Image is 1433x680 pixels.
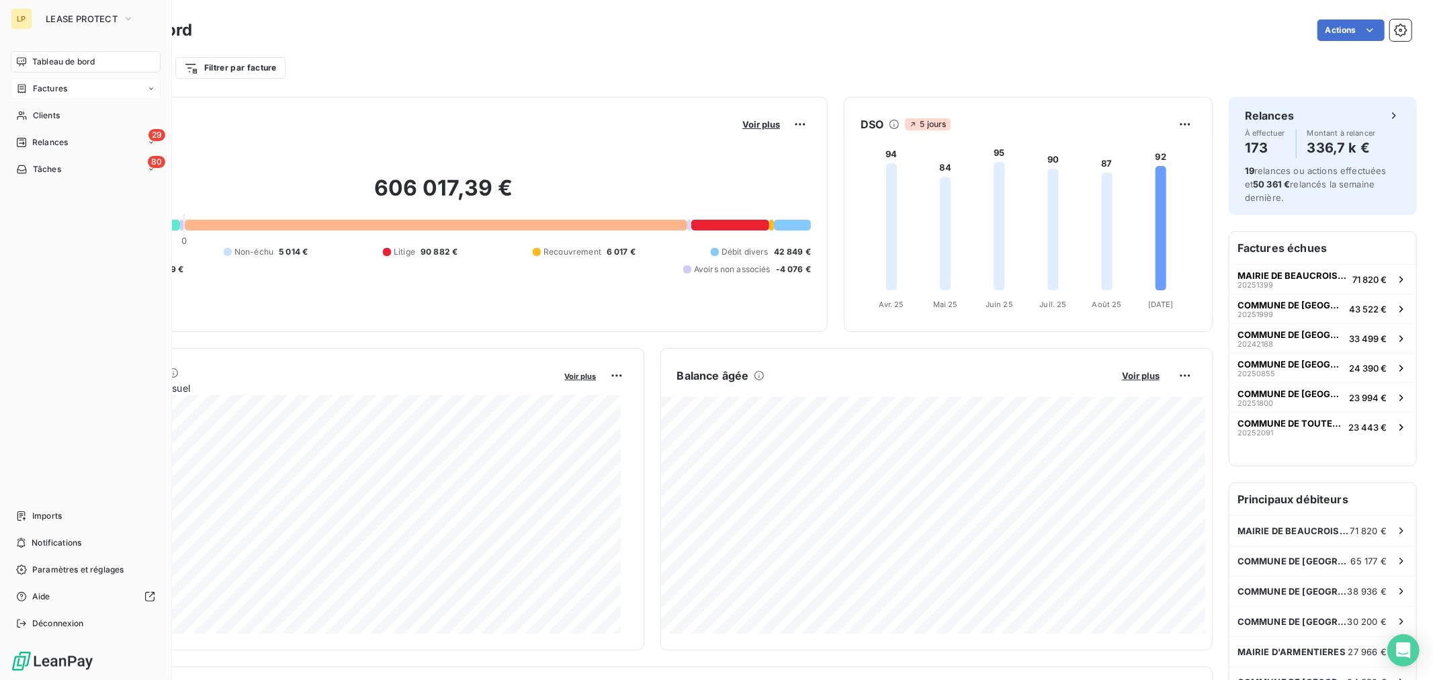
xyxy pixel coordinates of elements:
span: Recouvrement [544,246,601,258]
button: Actions [1317,19,1385,41]
h6: Principaux débiteurs [1229,483,1416,515]
span: 5 jours [905,118,950,130]
span: COMMUNE DE [GEOGRAPHIC_DATA] [1237,329,1344,340]
span: Avoirs non associés [694,263,771,275]
span: Factures [33,83,67,95]
h6: Balance âgée [677,368,749,384]
h6: Relances [1245,108,1294,124]
span: 23 994 € [1349,392,1387,403]
h6: DSO [861,116,883,132]
a: Aide [11,586,161,607]
span: 20252091 [1237,429,1273,437]
span: 43 522 € [1349,304,1387,314]
div: LP [11,8,32,30]
tspan: Mai 25 [933,300,958,309]
tspan: Août 25 [1092,300,1122,309]
span: -4 076 € [776,263,811,275]
span: Voir plus [742,119,780,130]
span: À effectuer [1245,129,1285,137]
span: Clients [33,110,60,122]
span: MAIRIE DE BEAUCROISSANT [1237,525,1350,536]
span: 38 936 € [1348,586,1387,597]
tspan: Avr. 25 [879,300,904,309]
span: 71 820 € [1350,525,1387,536]
span: COMMUNE DE [GEOGRAPHIC_DATA] SUR L'ESCAUT [1237,388,1344,399]
span: MAIRIE D'ARMENTIERES [1237,646,1346,657]
span: COMMUNE DE [GEOGRAPHIC_DATA] [1237,556,1351,566]
img: Logo LeanPay [11,650,94,672]
span: 30 200 € [1348,616,1387,627]
span: Non-échu [234,246,273,258]
h2: 606 017,39 € [76,175,811,215]
span: relances ou actions effectuées et relancés la semaine dernière. [1245,165,1387,203]
span: 20251999 [1237,310,1273,318]
span: COMMUNE DE [GEOGRAPHIC_DATA] [1237,586,1348,597]
span: Aide [32,591,50,603]
tspan: Juil. 25 [1039,300,1066,309]
button: MAIRIE DE BEAUCROISSANT2025139971 820 € [1229,264,1416,294]
span: 6 017 € [607,246,636,258]
span: Tâches [33,163,61,175]
div: Open Intercom Messenger [1387,634,1420,667]
span: Déconnexion [32,618,84,630]
span: 20251399 [1237,281,1273,289]
span: 80 [148,156,165,168]
button: Voir plus [738,118,784,130]
span: Imports [32,510,62,522]
span: 65 177 € [1351,556,1387,566]
span: COMMUNE DE [GEOGRAPHIC_DATA] [1237,300,1344,310]
button: COMMUNE DE [GEOGRAPHIC_DATA] SUR L'ESCAUT2025180023 994 € [1229,382,1416,412]
span: 24 390 € [1349,363,1387,374]
span: 20250855 [1237,370,1275,378]
h4: 336,7 k € [1307,137,1376,159]
span: Chiffre d'affaires mensuel [76,381,556,395]
button: COMMUNE DE TOUTENANT2025209123 443 € [1229,412,1416,441]
tspan: Juin 25 [986,300,1013,309]
span: 20242188 [1237,340,1273,348]
span: COMMUNE DE TOUTENANT [1237,418,1343,429]
tspan: [DATE] [1148,300,1174,309]
span: MAIRIE DE BEAUCROISSANT [1237,270,1347,281]
span: Débit divers [722,246,769,258]
span: 42 849 € [774,246,811,258]
button: Filtrer par facture [175,57,286,79]
span: 29 [148,129,165,141]
span: COMMUNE DE [GEOGRAPHIC_DATA] [1237,359,1344,370]
span: 33 499 € [1349,333,1387,344]
span: 20251800 [1237,399,1273,407]
span: 50 361 € [1253,179,1290,189]
span: 19 [1245,165,1254,176]
span: 71 820 € [1352,274,1387,285]
span: Voir plus [565,372,597,381]
span: 27 966 € [1348,646,1387,657]
span: Relances [32,136,68,148]
span: Montant à relancer [1307,129,1376,137]
span: 5 014 € [279,246,308,258]
button: Voir plus [1118,370,1164,382]
span: Litige [394,246,415,258]
span: 0 [181,235,187,246]
span: 23 443 € [1348,422,1387,433]
span: Voir plus [1122,370,1160,381]
h4: 173 [1245,137,1285,159]
button: Voir plus [561,370,601,382]
span: COMMUNE DE [GEOGRAPHIC_DATA] SUR L'ESCAUT [1237,616,1348,627]
span: Tableau de bord [32,56,95,68]
button: COMMUNE DE [GEOGRAPHIC_DATA]2025085524 390 € [1229,353,1416,382]
span: Notifications [32,537,81,549]
span: LEASE PROTECT [46,13,118,24]
h6: Factures échues [1229,232,1416,264]
button: COMMUNE DE [GEOGRAPHIC_DATA]2025199943 522 € [1229,294,1416,323]
span: 90 882 € [421,246,458,258]
span: Paramètres et réglages [32,564,124,576]
button: COMMUNE DE [GEOGRAPHIC_DATA]2024218833 499 € [1229,323,1416,353]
